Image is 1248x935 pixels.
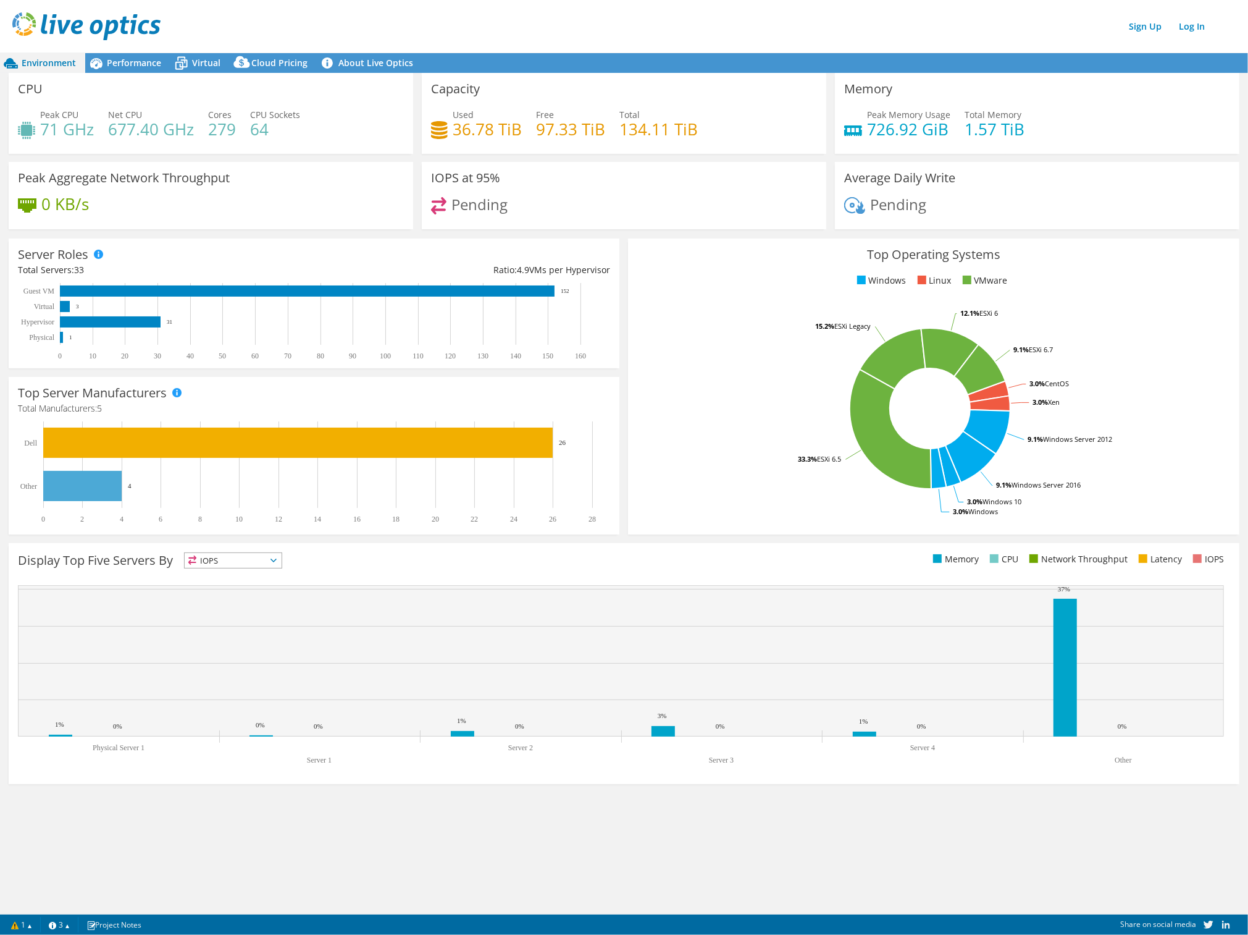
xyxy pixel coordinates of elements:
[128,482,132,489] text: 4
[1048,397,1060,407] tspan: Xen
[575,352,586,360] text: 160
[41,515,45,523] text: 0
[453,109,474,121] span: Used
[432,515,439,523] text: 20
[477,352,488,360] text: 130
[536,122,605,136] h4: 97.33 TiB
[93,743,144,752] text: Physical Server 1
[917,722,926,730] text: 0%
[1011,480,1081,489] tspan: Windows Server 2016
[18,263,314,277] div: Total Servers:
[24,439,37,447] text: Dell
[186,352,194,360] text: 40
[451,194,508,214] span: Pending
[517,264,529,276] span: 4.9
[844,171,955,185] h3: Average Daily Write
[1013,345,1029,354] tspan: 9.1%
[619,122,698,136] h4: 134.11 TiB
[915,274,952,287] li: Linux
[78,917,150,933] a: Project Notes
[113,722,122,730] text: 0%
[431,171,500,185] h3: IOPS at 95%
[817,454,841,463] tspan: ESXi 6.5
[549,515,556,523] text: 26
[508,743,533,752] text: Server 2
[1173,17,1211,35] a: Log In
[953,507,968,516] tspan: 3.0%
[413,352,424,360] text: 110
[314,263,611,277] div: Ratio: VMs per Hypervisor
[314,515,321,523] text: 14
[80,515,84,523] text: 2
[76,303,79,310] text: 3
[716,722,725,730] text: 0%
[859,717,868,725] text: 1%
[536,109,554,121] span: Free
[349,352,356,360] text: 90
[960,308,979,318] tspan: 12.1%
[867,109,950,121] span: Peak Memory Usage
[910,743,935,752] text: Server 4
[457,717,466,724] text: 1%
[1120,919,1196,929] span: Share on social media
[40,109,78,121] span: Peak CPU
[1115,756,1131,764] text: Other
[108,109,142,121] span: Net CPU
[198,515,202,523] text: 8
[256,721,265,729] text: 0%
[1045,379,1069,388] tspan: CentOS
[353,515,361,523] text: 16
[29,333,54,342] text: Physical
[854,274,907,287] li: Windows
[284,352,291,360] text: 70
[996,480,1011,489] tspan: 9.1%
[982,497,1021,506] tspan: Windows 10
[18,386,167,400] h3: Top Server Manufacturers
[834,321,871,331] tspan: ESXi Legacy
[40,122,94,136] h4: 71 GHz
[21,318,54,326] text: Hypervisor
[844,82,892,96] h3: Memory
[979,308,998,318] tspan: ESXi 6
[250,109,300,121] span: CPU Sockets
[1136,552,1182,566] li: Latency
[1118,722,1127,730] text: 0%
[219,352,226,360] text: 50
[798,454,817,463] tspan: 33.3%
[815,321,834,331] tspan: 15.2%
[709,756,734,764] text: Server 3
[251,352,259,360] text: 60
[515,722,524,730] text: 0%
[637,248,1229,261] h3: Top Operating Systems
[930,552,979,566] li: Memory
[58,352,62,360] text: 0
[1058,585,1070,593] text: 37%
[307,756,332,764] text: Server 1
[870,194,926,214] span: Pending
[967,497,982,506] tspan: 3.0%
[960,274,1008,287] li: VMware
[107,57,161,69] span: Performance
[185,553,282,568] span: IOPS
[208,109,232,121] span: Cores
[251,57,308,69] span: Cloud Pricing
[22,57,76,69] span: Environment
[1028,434,1043,444] tspan: 9.1%
[658,712,667,719] text: 3%
[965,122,1024,136] h4: 1.57 TiB
[121,352,128,360] text: 20
[542,352,553,360] text: 150
[192,57,220,69] span: Virtual
[1190,552,1224,566] li: IOPS
[275,515,282,523] text: 12
[108,122,194,136] h4: 677.40 GHz
[235,515,243,523] text: 10
[55,721,64,728] text: 1%
[968,507,998,516] tspan: Windows
[120,515,124,523] text: 4
[1123,17,1168,35] a: Sign Up
[1032,397,1048,407] tspan: 3.0%
[965,109,1021,121] span: Total Memory
[510,352,521,360] text: 140
[40,917,78,933] a: 3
